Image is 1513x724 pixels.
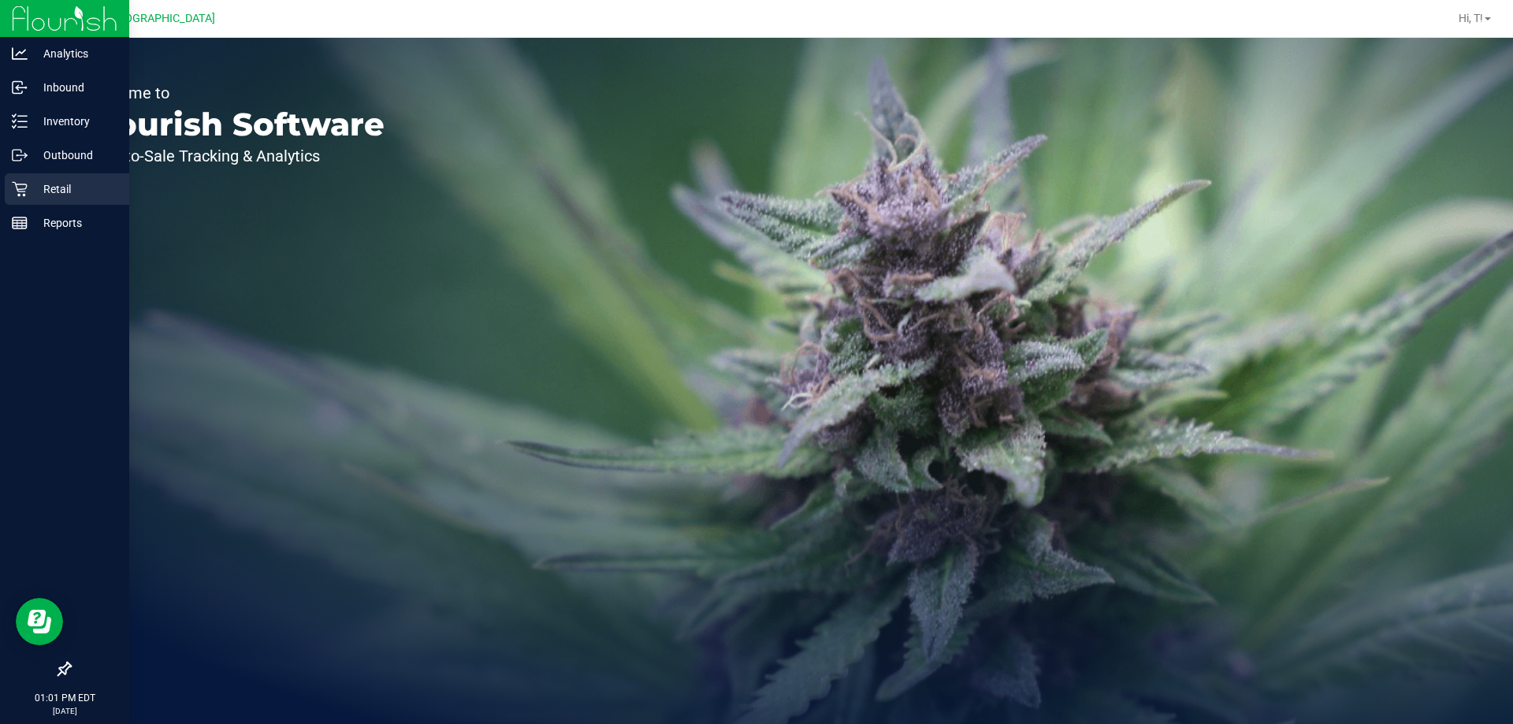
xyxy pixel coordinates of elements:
[28,78,122,97] p: Inbound
[28,44,122,63] p: Analytics
[1459,12,1483,24] span: Hi, T!
[12,113,28,129] inline-svg: Inventory
[107,12,215,25] span: [GEOGRAPHIC_DATA]
[28,180,122,199] p: Retail
[12,80,28,95] inline-svg: Inbound
[12,181,28,197] inline-svg: Retail
[12,147,28,163] inline-svg: Outbound
[7,691,122,705] p: 01:01 PM EDT
[7,705,122,717] p: [DATE]
[12,46,28,61] inline-svg: Analytics
[28,213,122,232] p: Reports
[12,215,28,231] inline-svg: Reports
[85,109,385,140] p: Flourish Software
[85,148,385,164] p: Seed-to-Sale Tracking & Analytics
[85,85,385,101] p: Welcome to
[28,112,122,131] p: Inventory
[28,146,122,165] p: Outbound
[16,598,63,645] iframe: Resource center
